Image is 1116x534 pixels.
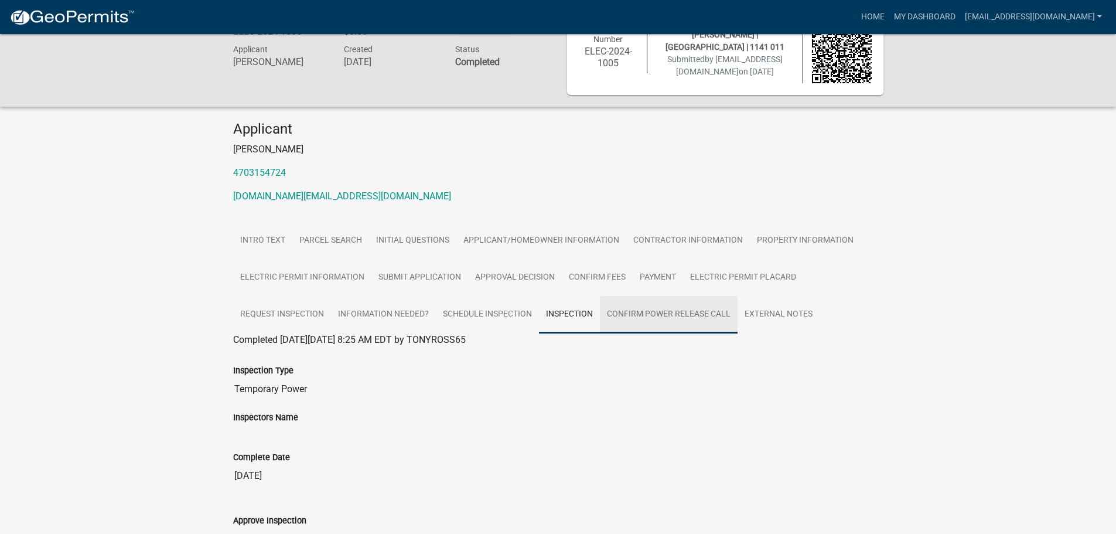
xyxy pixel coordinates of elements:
[539,296,600,334] a: Inspection
[889,6,960,28] a: My Dashboard
[371,259,468,297] a: Submit Application
[593,35,623,44] span: Number
[600,296,738,334] a: Confirm Power Release Call
[233,167,286,178] a: 4703154724
[468,259,562,297] a: Approval Decision
[455,45,479,54] span: Status
[750,222,861,260] a: Property Information
[676,55,783,76] span: by [EMAIL_ADDRESS][DOMAIN_NAME]
[292,222,369,260] a: Parcel search
[233,517,306,525] label: Approve Inspection
[233,414,298,422] label: Inspectors Name
[233,45,268,54] span: Applicant
[579,46,639,68] h6: ELEC-2024-1005
[233,259,371,297] a: Electric Permit Information
[233,191,451,202] a: [DOMAIN_NAME][EMAIL_ADDRESS][DOMAIN_NAME]
[233,121,883,138] h4: Applicant
[960,6,1107,28] a: [EMAIL_ADDRESS][DOMAIN_NAME]
[633,259,683,297] a: Payment
[344,45,373,54] span: Created
[562,259,633,297] a: Confirm Fees
[233,454,290,462] label: Complete Date
[856,6,889,28] a: Home
[456,222,626,260] a: Applicant/Homeowner Information
[233,222,292,260] a: Intro Text
[344,56,438,67] h6: [DATE]
[233,296,331,334] a: Request Inspection
[233,56,327,67] h6: [PERSON_NAME]
[369,222,456,260] a: Initial Questions
[233,334,466,345] span: Completed [DATE][DATE] 8:25 AM EDT by TONYROSS65
[233,142,883,157] p: [PERSON_NAME]
[683,259,803,297] a: Electric Permit Placard
[667,55,783,76] span: Submitted on [DATE]
[455,56,500,67] strong: Completed
[233,367,293,375] label: Inspection Type
[812,23,872,83] img: QR code
[626,222,750,260] a: Contractor Information
[738,296,820,334] a: External Notes
[331,296,436,334] a: Information Needed?
[436,296,539,334] a: Schedule Inspection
